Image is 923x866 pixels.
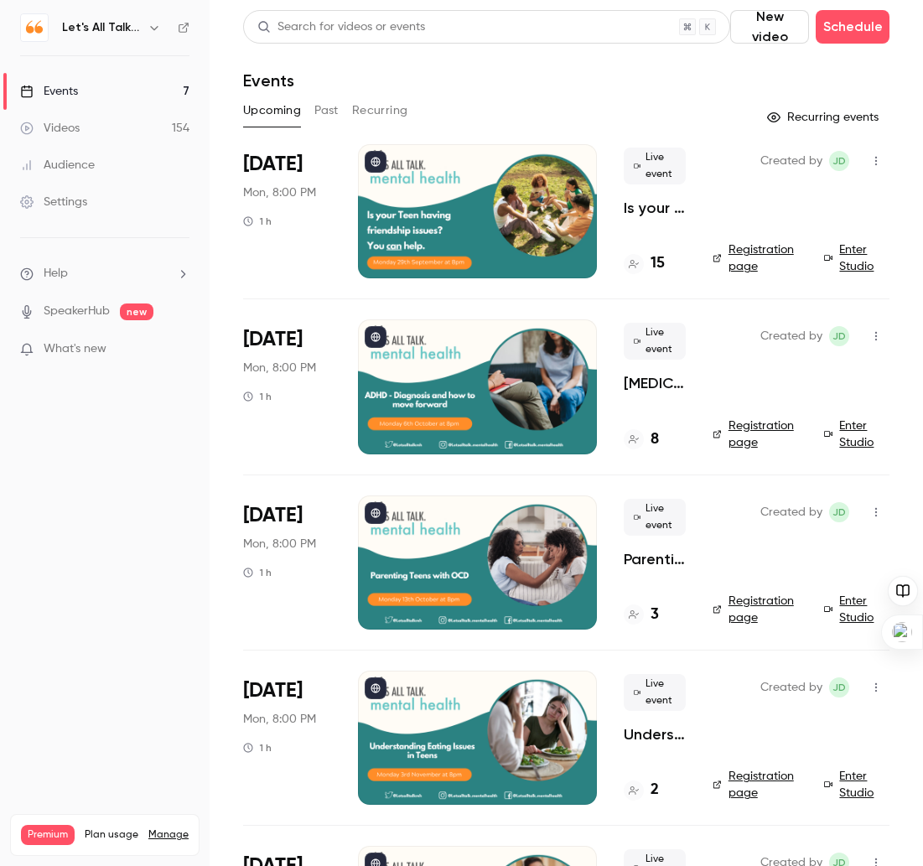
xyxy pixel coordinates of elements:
[148,828,189,842] a: Manage
[624,428,659,451] a: 8
[20,157,95,174] div: Audience
[44,303,110,320] a: SpeakerHub
[824,241,889,275] a: Enter Studio
[243,741,272,755] div: 1 h
[824,417,889,451] a: Enter Studio
[651,252,665,275] h4: 15
[624,604,659,626] a: 3
[243,97,301,124] button: Upcoming
[352,97,408,124] button: Recurring
[20,83,78,100] div: Events
[21,14,48,41] img: Let's All Talk Mental Health
[651,428,659,451] h4: 8
[832,502,846,522] span: JD
[760,677,822,697] span: Created by
[651,604,659,626] h4: 3
[243,144,331,278] div: Sep 29 Mon, 8:00 PM (Europe/London)
[713,768,804,801] a: Registration page
[243,677,303,704] span: [DATE]
[44,265,68,283] span: Help
[624,674,686,711] span: Live event
[713,241,804,275] a: Registration page
[21,825,75,845] span: Premium
[760,502,822,522] span: Created by
[120,303,153,320] span: new
[243,184,316,201] span: Mon, 8:00 PM
[624,373,686,393] a: [MEDICAL_DATA] - Diagnosis and how to move forward
[624,499,686,536] span: Live event
[243,536,316,552] span: Mon, 8:00 PM
[257,18,425,36] div: Search for videos or events
[713,593,804,626] a: Registration page
[85,828,138,842] span: Plan usage
[243,711,316,728] span: Mon, 8:00 PM
[624,323,686,360] span: Live event
[44,340,106,358] span: What's new
[829,502,849,522] span: Jenni Dunn
[829,326,849,346] span: Jenni Dunn
[243,215,272,228] div: 1 h
[20,194,87,210] div: Settings
[243,502,303,529] span: [DATE]
[713,417,804,451] a: Registration page
[624,549,686,569] a: Parenting Teens with OCD
[651,779,659,801] h4: 2
[760,326,822,346] span: Created by
[243,390,272,403] div: 1 h
[169,342,189,357] iframe: Noticeable Trigger
[243,151,303,178] span: [DATE]
[824,593,889,626] a: Enter Studio
[816,10,889,44] button: Schedule
[624,252,665,275] a: 15
[730,10,809,44] button: New video
[760,104,889,131] button: Recurring events
[243,360,316,376] span: Mon, 8:00 PM
[243,495,331,630] div: Oct 13 Mon, 8:00 PM (Europe/London)
[624,779,659,801] a: 2
[760,151,822,171] span: Created by
[243,566,272,579] div: 1 h
[832,151,846,171] span: JD
[832,677,846,697] span: JD
[20,120,80,137] div: Videos
[243,671,331,805] div: Nov 3 Mon, 8:00 PM (Europe/London)
[832,326,846,346] span: JD
[624,198,686,218] a: Is your Teen having friendship issues? You can help.
[243,326,303,353] span: [DATE]
[62,19,141,36] h6: Let's All Talk Mental Health
[314,97,339,124] button: Past
[824,768,889,801] a: Enter Studio
[243,70,294,91] h1: Events
[243,319,331,454] div: Oct 6 Mon, 8:00 PM (Europe/London)
[829,677,849,697] span: Jenni Dunn
[624,724,686,744] a: Understanding Eating Issues in Teens
[829,151,849,171] span: Jenni Dunn
[624,148,686,184] span: Live event
[20,265,189,283] li: help-dropdown-opener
